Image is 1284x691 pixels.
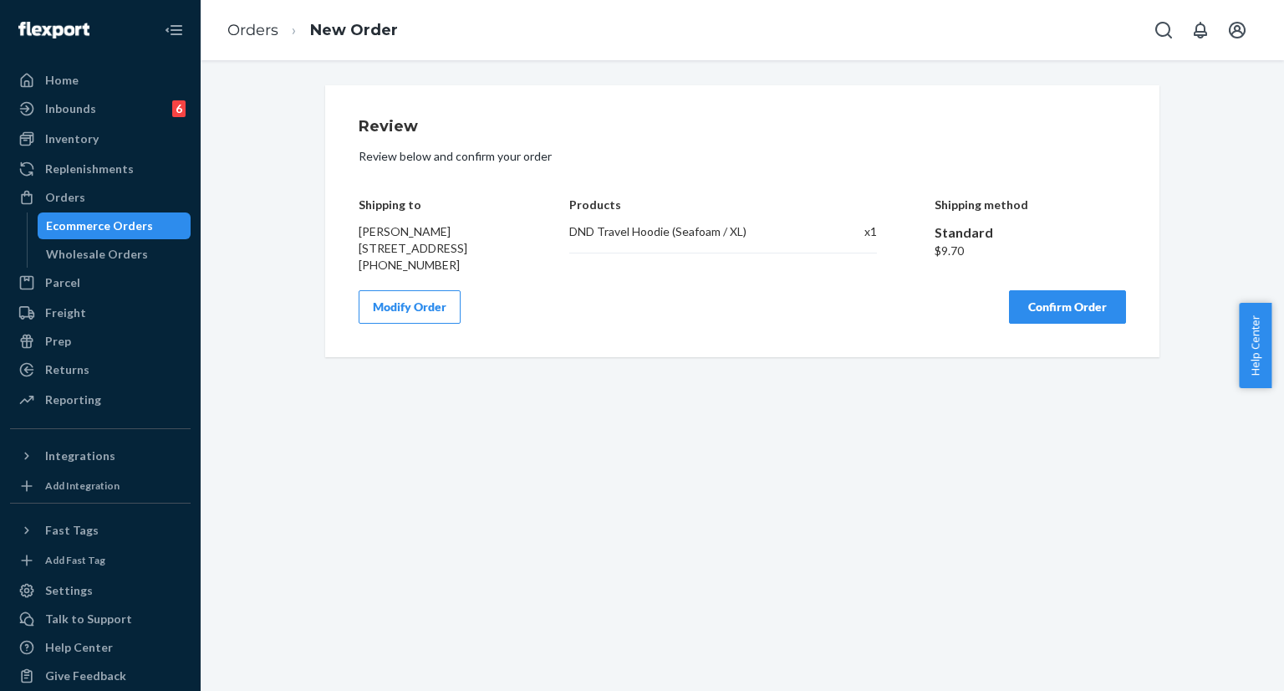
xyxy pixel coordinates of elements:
a: Help Center [10,634,191,661]
img: Flexport logo [18,22,89,38]
div: Add Fast Tag [45,553,105,567]
div: Inbounds [45,100,96,117]
div: Prep [45,333,71,350]
span: [PERSON_NAME] [STREET_ADDRESS] [359,224,467,255]
p: Review below and confirm your order [359,148,1126,165]
div: $9.70 [935,243,1127,259]
div: Add Integration [45,479,120,493]
button: Confirm Order [1009,290,1126,324]
a: Parcel [10,269,191,296]
h1: Review [359,119,1126,136]
h4: Shipping to [359,198,512,211]
button: Give Feedback [10,663,191,689]
a: Orders [10,184,191,211]
a: Returns [10,356,191,383]
div: Settings [45,582,93,599]
a: Wholesale Orders [38,241,191,268]
a: Talk to Support [10,606,191,632]
div: Ecommerce Orders [46,218,153,234]
h4: Shipping method [935,198,1127,211]
div: Standard [935,223,1127,243]
a: Ecommerce Orders [38,212,191,239]
div: Integrations [45,448,115,464]
div: 6 [172,100,186,117]
button: Close Navigation [157,13,191,47]
div: Returns [45,361,89,378]
div: Reporting [45,392,101,408]
div: Wholesale Orders [46,246,148,263]
a: Inventory [10,125,191,152]
button: Open notifications [1184,13,1217,47]
a: Add Integration [10,476,191,496]
button: Help Center [1239,303,1271,388]
h4: Products [569,198,876,211]
button: Fast Tags [10,517,191,544]
div: Orders [45,189,85,206]
div: Parcel [45,274,80,291]
a: Reporting [10,386,191,413]
div: Give Feedback [45,668,126,684]
div: Replenishments [45,161,134,177]
a: Replenishments [10,156,191,182]
div: Help Center [45,639,113,656]
button: Integrations [10,443,191,469]
div: Freight [45,305,86,321]
a: Inbounds6 [10,95,191,122]
a: Add Fast Tag [10,550,191,571]
div: Home [45,72,79,89]
ol: breadcrumbs [214,6,411,55]
a: Orders [227,21,278,39]
div: DND Travel Hoodie (Seafoam / XL) [569,223,811,240]
a: Settings [10,577,191,604]
div: x 1 [828,223,877,240]
div: [PHONE_NUMBER] [359,257,512,274]
button: Open Search Box [1147,13,1180,47]
a: Freight [10,299,191,326]
button: Modify Order [359,290,461,324]
div: Fast Tags [45,522,99,539]
div: Talk to Support [45,611,132,627]
a: Prep [10,328,191,355]
button: Open account menu [1220,13,1254,47]
div: Inventory [45,131,99,147]
a: New Order [310,21,398,39]
a: Home [10,67,191,94]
